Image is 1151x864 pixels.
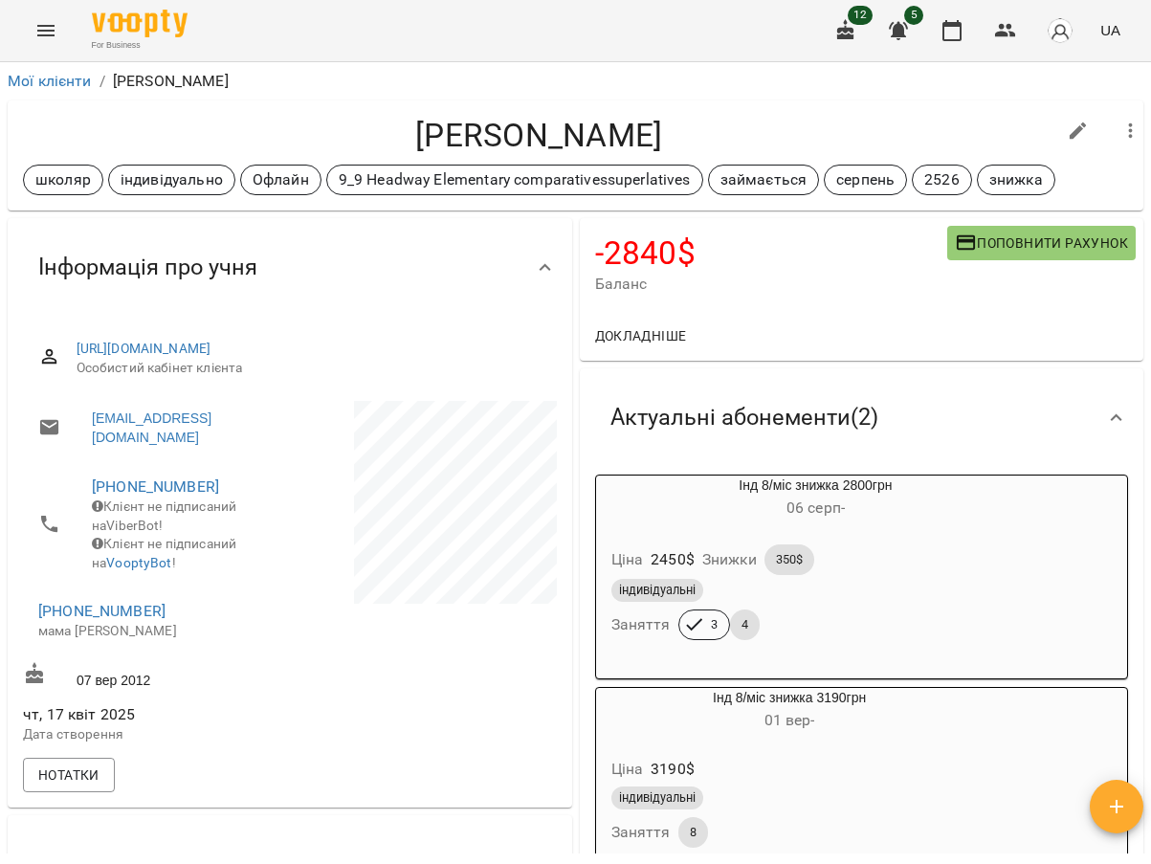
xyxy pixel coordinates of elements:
[848,6,873,25] span: 12
[580,368,1144,467] div: Актуальні абонементи(2)
[595,233,947,273] h4: -2840 $
[8,70,1143,93] nav: breadcrumb
[92,498,236,533] span: Клієнт не підписаний на ViberBot!
[113,70,229,93] p: [PERSON_NAME]
[339,168,691,191] p: 9_9 Headway Elementary comparativessuperlatives
[611,819,671,846] h6: Заняття
[92,536,236,570] span: Клієнт не підписаний на !
[108,165,235,195] div: індивідуально
[1093,12,1128,48] button: UA
[699,616,729,633] span: 3
[1047,17,1074,44] img: avatar_s.png
[836,168,895,191] p: серпень
[92,409,271,447] a: [EMAIL_ADDRESS][DOMAIN_NAME]
[23,8,69,54] button: Menu
[708,165,819,195] div: займається
[786,498,845,517] span: 06 серп -
[38,602,166,620] a: [PHONE_NUMBER]
[92,39,188,52] span: For Business
[764,711,815,729] span: 01 вер -
[23,758,115,792] button: Нотатки
[824,165,907,195] div: серпень
[253,168,309,191] p: Офлайн
[678,824,708,841] span: 8
[651,548,695,571] p: 2450 $
[23,703,286,726] span: чт, 17 квіт 2025
[702,546,757,573] h6: Знижки
[35,168,91,191] p: школяр
[912,165,972,195] div: 2526
[92,477,219,496] a: [PHONE_NUMBER]
[23,725,286,744] p: Дата створення
[947,226,1136,260] button: Поповнити рахунок
[38,253,257,282] span: Інформація про учня
[610,403,878,432] span: Актуальні абонементи ( 2 )
[326,165,703,195] div: 9_9 Headway Elementary comparativessuperlatives
[19,658,290,694] div: 07 вер 2012
[587,319,695,353] button: Докладніше
[1100,20,1120,40] span: UA
[611,789,703,807] span: індивідуальні
[651,758,695,781] p: 3190 $
[611,546,644,573] h6: Ціна
[77,359,542,378] span: Особистий кабінет клієнта
[977,165,1055,195] div: знижка
[764,551,814,568] span: 350$
[23,116,1055,155] h4: [PERSON_NAME]
[904,6,923,25] span: 5
[596,688,984,734] div: Інд 8/міс знижка 3190грн
[596,476,1036,521] div: Інд 8/міс знижка 2800грн
[106,555,171,570] a: VooptyBot
[730,616,760,633] span: 4
[611,756,644,783] h6: Ціна
[8,72,92,90] a: Мої клієнти
[924,168,960,191] p: 2526
[240,165,321,195] div: Офлайн
[611,611,671,638] h6: Заняття
[23,165,103,195] div: школяр
[77,341,211,356] a: [URL][DOMAIN_NAME]
[100,70,105,93] li: /
[595,324,687,347] span: Докладніше
[595,273,947,296] span: Баланс
[92,10,188,37] img: Voopty Logo
[121,168,223,191] p: індивідуально
[596,476,1036,663] button: Інд 8/міс знижка 2800грн06 серп- Ціна2450$Знижки350$індивідуальніЗаняття34
[989,168,1043,191] p: знижка
[38,622,271,641] p: мама [PERSON_NAME]
[38,764,100,786] span: Нотатки
[611,582,703,599] span: індивідуальні
[720,168,807,191] p: займається
[955,232,1128,255] span: Поповнити рахунок
[8,218,572,317] div: Інформація про учня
